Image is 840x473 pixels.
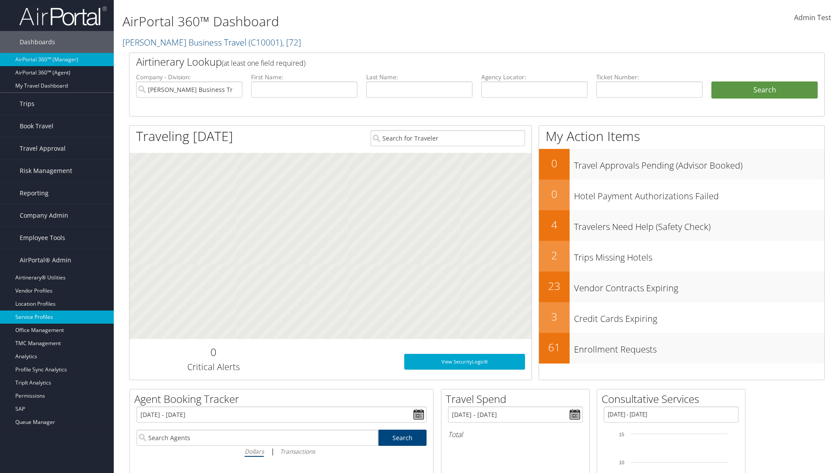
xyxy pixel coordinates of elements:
h1: AirPortal 360™ Dashboard [122,12,595,31]
h2: 4 [539,217,570,232]
span: Trips [20,93,35,115]
h2: Consultative Services [602,392,745,406]
span: Risk Management [20,160,72,182]
span: , [ 72 ] [282,36,301,48]
a: View SecurityLogic® [404,354,525,370]
h3: Enrollment Requests [574,339,824,356]
span: Travel Approval [20,138,66,159]
span: Reporting [20,182,49,204]
h3: Critical Alerts [136,361,290,373]
img: airportal-logo.png [19,6,107,26]
a: Search [378,430,427,446]
h3: Travel Approvals Pending (Advisor Booked) [574,155,824,172]
span: Book Travel [20,115,53,137]
h3: Trips Missing Hotels [574,247,824,264]
h2: Airtinerary Lookup [136,54,760,69]
span: Company Admin [20,205,68,226]
h3: Travelers Need Help (Safety Check) [574,216,824,233]
h2: 3 [539,309,570,324]
h2: Agent Booking Tracker [134,392,433,406]
span: (at least one field required) [222,58,305,68]
a: [PERSON_NAME] Business Travel [122,36,301,48]
a: 61Enrollment Requests [539,333,824,364]
h2: Travel Spend [446,392,589,406]
span: AirPortal® Admin [20,249,71,271]
h1: Traveling [DATE] [136,127,233,145]
a: 2Trips Missing Hotels [539,241,824,272]
a: Admin Test [794,4,831,32]
input: Search Agents [136,430,378,446]
h2: 0 [539,187,570,201]
a: 0Travel Approvals Pending (Advisor Booked) [539,149,824,180]
a: 23Vendor Contracts Expiring [539,272,824,302]
span: Employee Tools [20,227,65,249]
input: Search for Traveler [371,130,525,146]
a: 3Credit Cards Expiring [539,302,824,333]
h3: Vendor Contracts Expiring [574,278,824,294]
h2: 0 [539,156,570,171]
span: Admin Test [794,13,831,22]
h2: 23 [539,279,570,293]
h2: 2 [539,248,570,263]
h3: Hotel Payment Authorizations Failed [574,186,824,202]
a: 4Travelers Need Help (Safety Check) [539,210,824,241]
h6: Total [448,430,583,439]
label: Company - Division: [136,73,242,81]
label: Ticket Number: [596,73,703,81]
i: Dollars [245,447,264,455]
h2: 61 [539,340,570,355]
label: Last Name: [366,73,472,81]
span: ( C10001 ) [248,36,282,48]
h3: Credit Cards Expiring [574,308,824,325]
button: Search [711,81,818,99]
label: Agency Locator: [481,73,588,81]
tspan: 10 [619,460,624,465]
div: | [136,446,427,457]
h1: My Action Items [539,127,824,145]
span: Dashboards [20,31,55,53]
h2: 0 [136,345,290,360]
i: Transactions [280,447,315,455]
tspan: 15 [619,432,624,437]
label: First Name: [251,73,357,81]
a: 0Hotel Payment Authorizations Failed [539,180,824,210]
